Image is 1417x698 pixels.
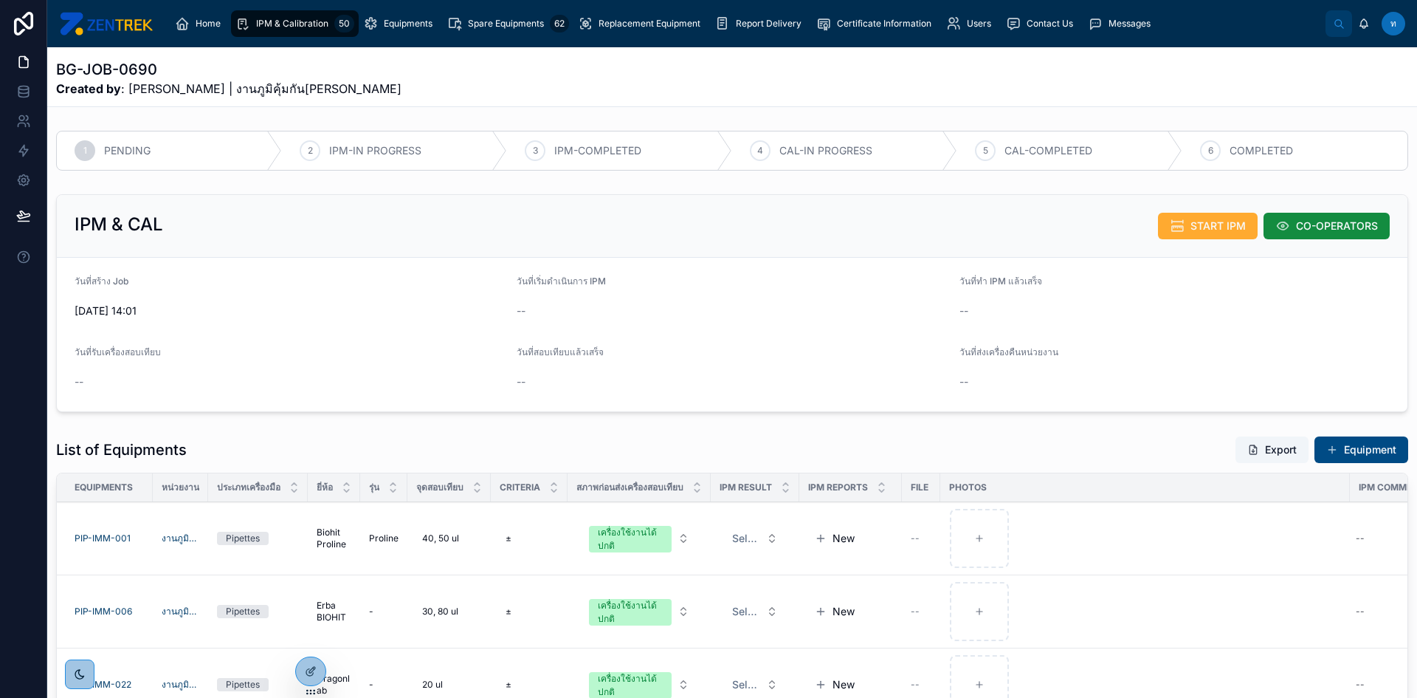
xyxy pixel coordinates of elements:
button: Select Button [720,671,790,698]
span: Dragonlab [317,673,351,697]
span: 1 [83,145,87,157]
span: หน่วยงาน [162,482,199,493]
span: CAL-COMPLETED [1004,143,1092,158]
span: Spare Equipments [468,18,544,30]
a: Contact Us [1001,10,1083,37]
a: PIP-IMM-006 [75,606,132,617]
a: PIP-IMM-001 [75,533,131,544]
span: IPM-IN PROGRESS [329,143,421,158]
a: Spare Equipments62 [443,10,573,37]
a: งานภูมิคุ้มกันวิทยา [162,606,199,617]
a: Home [170,10,231,37]
span: Contact Us [1027,18,1073,30]
span: New [832,604,855,619]
span: CAL-IN PROGRESS [779,143,872,158]
span: 2 [308,145,313,157]
span: -- [911,606,920,617]
span: Messages [1109,18,1151,30]
button: Select Button [577,592,701,632]
div: เครื่องใช้งานได้ปกติ [598,599,663,626]
div: 62 [550,15,569,32]
a: Messages [1083,10,1161,37]
div: scrollable content [165,7,1325,40]
span: Criteria [500,482,540,493]
span: Users [967,18,991,30]
span: ± [506,533,511,544]
span: -- [911,679,920,691]
a: Certificate Information [812,10,942,37]
span: Report Delivery [736,18,801,30]
span: Replacement Equipment [599,18,700,30]
span: วันที่รับเครื่องสอบเทียบ [75,346,161,357]
span: New [832,531,855,546]
span: -- [911,533,920,544]
span: งานภูมิคุ้มกันวิทยา [162,679,199,691]
span: วันที่สร้าง Job [75,276,128,287]
button: Export [1235,437,1309,463]
span: วันที่ส่งเครื่องคืนหน่วยงาน [959,346,1058,357]
span: -- [75,374,83,389]
span: ประเภทเครื่องมือ [217,482,280,493]
a: Replacement Equipment [573,10,711,37]
span: Erba BIOHIT [317,600,351,623]
button: Equipment [1314,437,1408,463]
button: New [815,531,886,546]
div: Pipettes [226,678,260,691]
span: ท [1390,18,1396,30]
span: วันที่เริ่มดำเนินการ IPM [517,276,606,287]
a: Users [942,10,1001,37]
span: ± [506,606,511,617]
a: PIP-IMM-022 [75,679,131,691]
span: IPM-COMPLETED [554,143,641,158]
span: 40, 50 ul [422,533,459,544]
a: งานภูมิคุ้มกันวิทยา [162,533,199,544]
span: Equipments [75,482,133,493]
span: 6 [1208,145,1213,157]
span: -- [959,304,968,318]
button: Select Button [720,598,790,625]
div: Pipettes [226,532,260,545]
span: - [369,679,373,691]
img: App logo [59,12,153,35]
span: ± [506,679,511,691]
button: Select Button [577,519,701,558]
span: - [369,606,373,617]
span: Certificate Information [837,18,931,30]
span: IPM Result [720,482,772,493]
span: Home [196,18,221,30]
span: วันที่สอบเทียบแล้วเสร็จ [517,346,604,357]
span: -- [517,304,525,318]
span: -- [517,374,525,389]
h1: BG-JOB-0690 [56,59,401,80]
div: -- [1356,679,1365,691]
span: Photos [949,482,987,493]
span: 5 [983,145,988,157]
span: วันที่ทำ IPM แล้วเสร็จ [959,276,1042,287]
span: File [911,482,928,493]
button: CO-OPERATORS [1263,213,1390,239]
span: Select a IPM Result [732,604,760,619]
span: IPM & Calibration [256,18,328,30]
button: Select Button [720,525,790,552]
span: Ipm reports [808,482,868,493]
span: ยี่ห้อ [317,482,333,493]
span: -- [959,374,968,389]
div: 50 [334,15,354,32]
span: START IPM [1190,219,1246,233]
a: Report Delivery [711,10,812,37]
span: 30, 80 ul [422,606,458,617]
span: New [832,677,855,692]
span: Select a IPM Result [732,677,760,692]
button: START IPM [1158,213,1258,239]
span: Select a IPM Result [732,531,760,546]
h1: List of Equipments [56,439,187,460]
span: [DATE] 14:01 [75,304,505,318]
span: CO-OPERATORS [1296,219,1378,233]
div: เครื่องใช้งานได้ปกติ [598,526,663,552]
span: Biohit Proline [317,527,351,550]
span: PENDING [104,143,151,158]
span: COMPLETED [1230,143,1293,158]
